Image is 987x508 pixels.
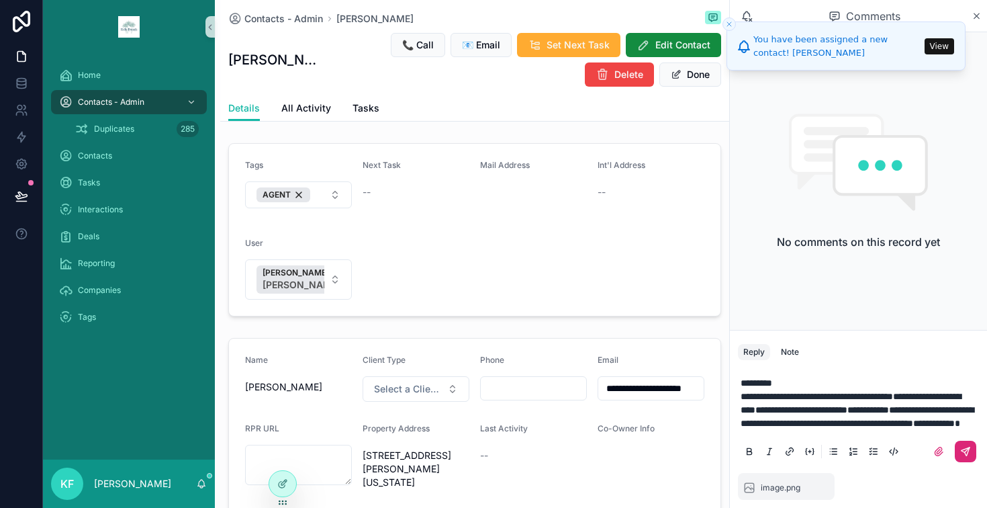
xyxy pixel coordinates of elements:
span: Property Address [363,423,430,433]
button: Select Button [363,376,469,402]
h2: No comments on this record yet [777,234,940,250]
span: All Activity [281,101,331,115]
button: Delete [585,62,654,87]
a: Duplicates285 [67,117,207,141]
span: Client Type [363,355,406,365]
span: Set Next Task [547,38,610,52]
span: Reporting [78,258,115,269]
span: Mail Address [480,160,530,170]
span: KF [60,476,74,492]
p: [PERSON_NAME] [94,477,171,491]
span: Tasks [352,101,379,115]
a: All Activity [281,96,331,123]
span: AGENT [263,189,291,200]
span: Last Activity [480,423,528,433]
div: scrollable content [43,54,215,347]
button: Edit Contact [626,33,721,57]
span: Email [598,355,618,365]
button: Select Button [245,259,352,300]
button: Set Next Task [517,33,620,57]
span: Contacts - Admin [78,97,144,108]
span: -- [363,185,371,199]
button: Reply [738,344,770,360]
button: Unselect 4761 [256,187,310,202]
a: Tasks [352,96,379,123]
span: [STREET_ADDRESS][PERSON_NAME][US_STATE] [363,449,469,489]
div: You have been assigned a new contact! [PERSON_NAME] [753,33,921,59]
span: 📧 Email [462,38,500,52]
a: Deals [51,224,207,249]
span: Duplicates [94,124,134,134]
span: Edit Contact [655,38,710,52]
span: Co-Owner Info [598,423,655,433]
span: [PERSON_NAME] [263,267,477,278]
a: [PERSON_NAME] [336,12,414,26]
a: Tags [51,305,207,329]
a: Interactions [51,198,207,222]
a: Tasks [51,171,207,195]
a: Contacts [51,144,207,168]
span: RPR URL [245,423,279,433]
button: Note [775,344,804,360]
div: Note [781,347,799,357]
span: Deals [78,231,99,242]
a: Reporting [51,251,207,276]
button: Done [659,62,721,87]
span: Phone [480,355,504,365]
a: Home [51,63,207,87]
span: Details [228,101,260,115]
span: Tags [245,160,263,170]
span: [PERSON_NAME][EMAIL_ADDRESS][DOMAIN_NAME] [263,278,477,292]
span: Select a Client Type [374,382,442,396]
span: Delete [614,68,643,81]
span: Contacts - Admin [244,12,323,26]
h1: [PERSON_NAME] [228,50,320,69]
span: Tags [78,312,96,323]
span: Comments [846,8,900,24]
button: 📧 Email [451,33,512,57]
a: Contacts - Admin [51,90,207,114]
a: Details [228,96,260,122]
button: Select Button [245,181,352,208]
span: -- [598,185,606,199]
span: [PERSON_NAME] [245,380,352,394]
button: Close toast [722,17,736,31]
span: -- [480,449,488,462]
div: 285 [177,121,199,137]
span: Name [245,355,268,365]
span: Interactions [78,204,123,215]
span: 📞 Call [402,38,434,52]
span: Int'l Address [598,160,645,170]
span: Contacts [78,151,112,161]
span: image.png [761,482,800,493]
button: Unselect 5 [256,265,497,294]
span: Next Task [363,160,401,170]
span: User [245,238,263,248]
span: Tasks [78,177,100,188]
button: View [925,38,954,54]
span: Companies [78,285,121,296]
a: Contacts - Admin [228,12,323,26]
span: Home [78,70,101,81]
a: Companies [51,278,207,302]
img: App logo [118,16,140,38]
button: 📞 Call [391,33,445,57]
